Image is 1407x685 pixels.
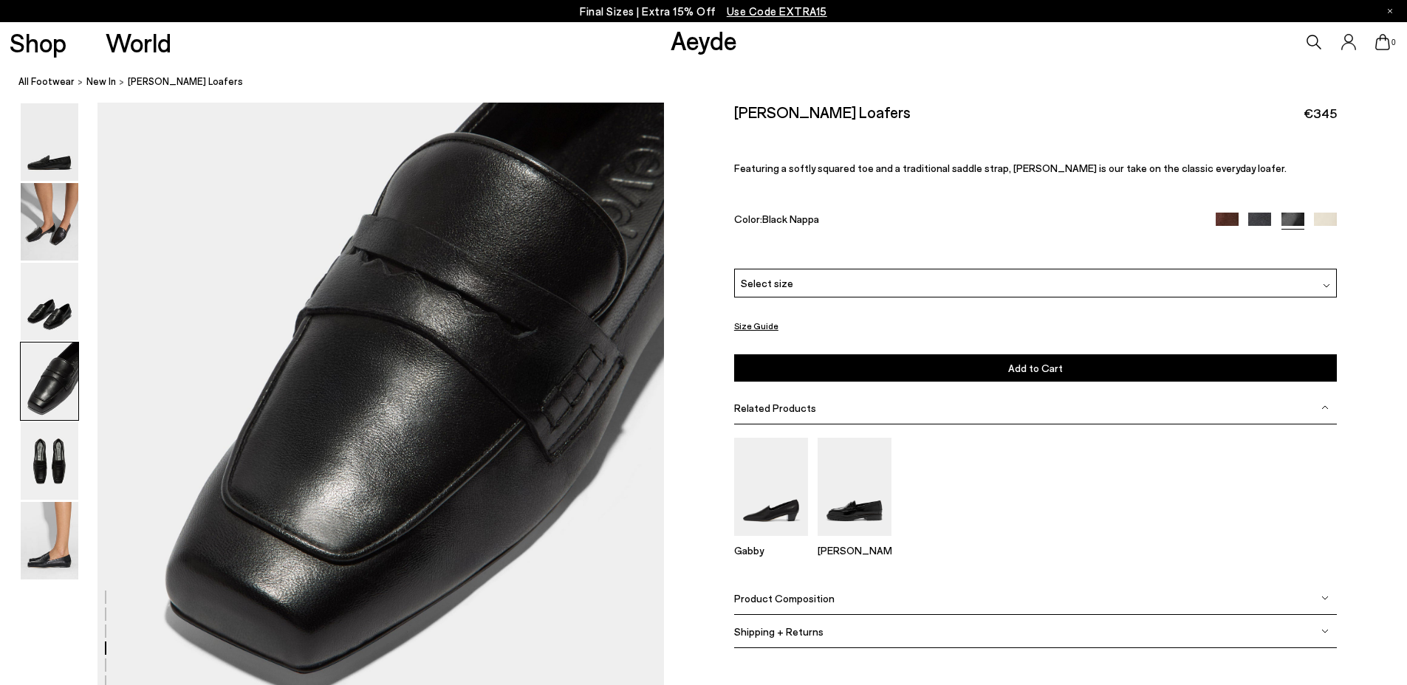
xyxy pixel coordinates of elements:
[734,213,1197,230] div: Color:
[734,162,1337,174] p: Featuring a softly squared toe and a traditional saddle strap, [PERSON_NAME] is our take on the c...
[1375,34,1390,50] a: 0
[1008,362,1063,374] span: Add to Cart
[762,213,819,225] span: Black Nappa
[18,74,75,89] a: All Footwear
[21,342,78,420] img: Lana Moccasin Loafers - Image 4
[18,62,1407,103] nav: breadcrumb
[21,502,78,579] img: Lana Moccasin Loafers - Image 6
[86,74,116,89] a: New In
[818,526,891,557] a: Leon Loafers [PERSON_NAME]
[818,438,891,536] img: Leon Loafers
[734,317,778,335] button: Size Guide
[1304,104,1337,123] span: €345
[734,438,808,536] img: Gabby Almond-Toe Loafers
[818,544,891,557] p: [PERSON_NAME]
[734,526,808,557] a: Gabby Almond-Toe Loafers Gabby
[86,75,116,87] span: New In
[741,275,793,291] span: Select size
[734,592,835,605] span: Product Composition
[21,263,78,340] img: Lana Moccasin Loafers - Image 3
[106,30,171,55] a: World
[1323,282,1330,289] img: svg%3E
[1321,404,1329,411] img: svg%3E
[734,544,808,557] p: Gabby
[671,24,737,55] a: Aeyde
[580,2,827,21] p: Final Sizes | Extra 15% Off
[128,74,243,89] span: [PERSON_NAME] Loafers
[1390,38,1397,47] span: 0
[734,103,911,121] h2: [PERSON_NAME] Loafers
[21,103,78,181] img: Lana Moccasin Loafers - Image 1
[727,4,827,18] span: Navigate to /collections/ss25-final-sizes
[1321,594,1329,602] img: svg%3E
[10,30,66,55] a: Shop
[734,354,1337,382] button: Add to Cart
[734,402,816,414] span: Related Products
[734,625,824,638] span: Shipping + Returns
[21,183,78,261] img: Lana Moccasin Loafers - Image 2
[21,422,78,500] img: Lana Moccasin Loafers - Image 5
[1321,627,1329,635] img: svg%3E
